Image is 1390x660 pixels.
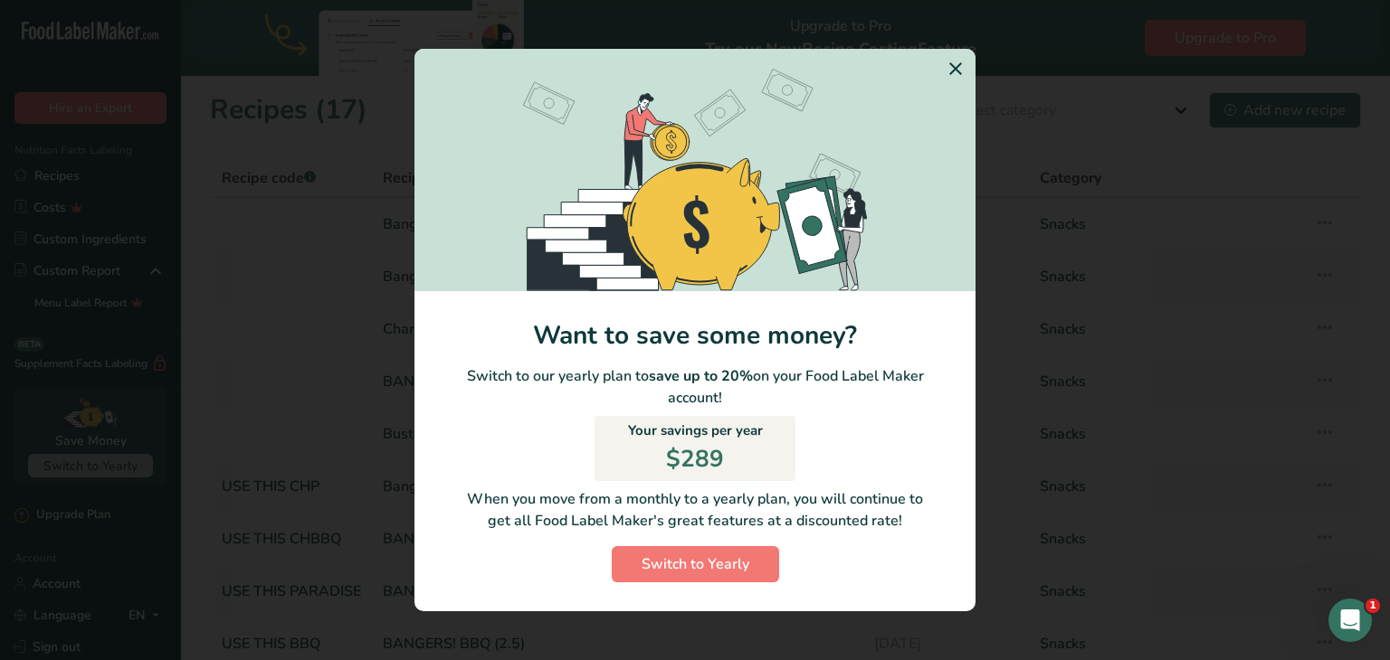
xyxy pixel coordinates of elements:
span: 1 [1366,599,1380,613]
p: $289 [666,441,724,476]
span: Switch to Yearly [642,553,749,575]
p: When you move from a monthly to a yearly plan, you will continue to get all Food Label Maker's gr... [429,488,961,532]
b: save up to 20% [649,366,753,386]
p: Switch to our yearly plan to on your Food Label Maker account! [414,365,976,409]
iframe: Intercom live chat [1328,599,1372,642]
h1: Want to save some money? [414,320,976,351]
p: Your savings per year [628,420,763,441]
button: Switch to Yearly [612,546,779,582]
